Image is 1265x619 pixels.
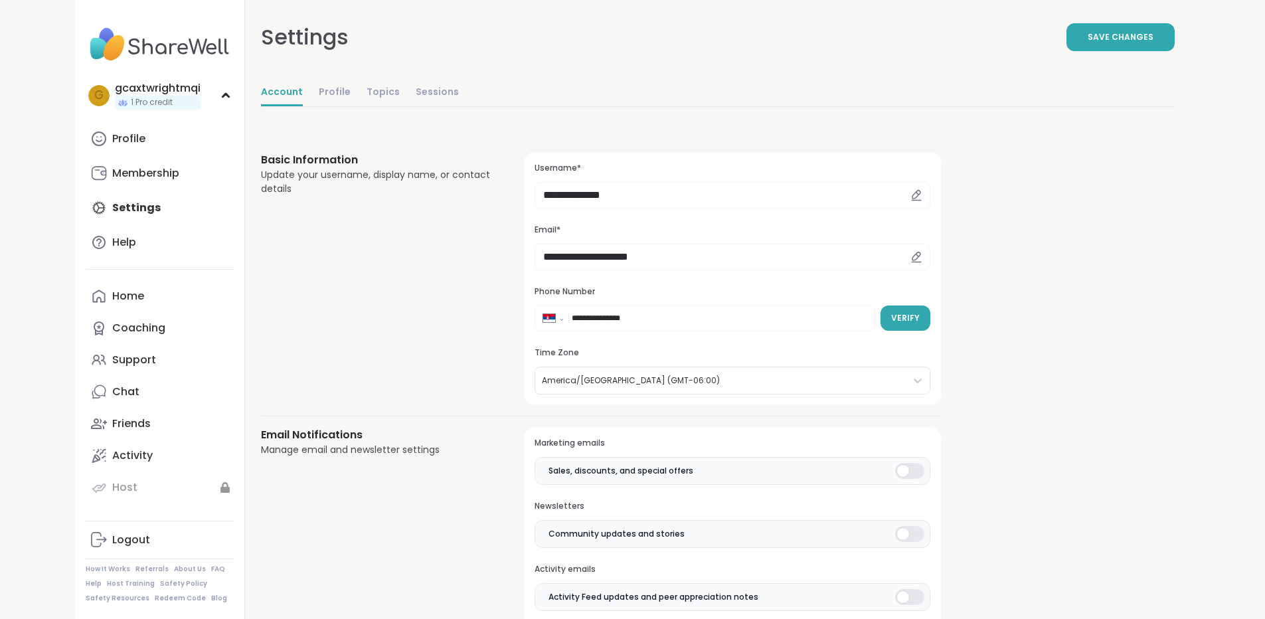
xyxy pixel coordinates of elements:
[1066,23,1175,51] button: Save Changes
[261,80,303,106] a: Account
[112,385,139,399] div: Chat
[112,132,145,146] div: Profile
[319,80,351,106] a: Profile
[261,443,493,457] div: Manage email and newsletter settings
[881,306,930,331] button: Verify
[535,286,930,298] h3: Phone Number
[261,427,493,443] h3: Email Notifications
[86,123,234,155] a: Profile
[112,321,165,335] div: Coaching
[86,280,234,312] a: Home
[86,579,102,588] a: Help
[367,80,400,106] a: Topics
[86,594,149,603] a: Safety Resources
[1088,31,1153,43] span: Save Changes
[112,416,151,431] div: Friends
[548,591,758,603] span: Activity Feed updates and peer appreciation notes
[891,312,920,324] span: Verify
[112,166,179,181] div: Membership
[548,528,685,540] span: Community updates and stories
[211,565,225,574] a: FAQ
[112,289,144,304] div: Home
[535,347,930,359] h3: Time Zone
[261,152,493,168] h3: Basic Information
[548,465,693,477] span: Sales, discounts, and special offers
[261,21,349,53] div: Settings
[86,157,234,189] a: Membership
[86,21,234,68] img: ShareWell Nav Logo
[86,344,234,376] a: Support
[86,376,234,408] a: Chat
[86,524,234,556] a: Logout
[112,533,150,547] div: Logout
[86,565,130,574] a: How It Works
[155,594,206,603] a: Redeem Code
[86,312,234,344] a: Coaching
[535,564,930,575] h3: Activity emails
[535,501,930,512] h3: Newsletters
[112,235,136,250] div: Help
[535,438,930,449] h3: Marketing emails
[112,448,153,463] div: Activity
[112,353,156,367] div: Support
[135,565,169,574] a: Referrals
[86,408,234,440] a: Friends
[535,163,930,174] h3: Username*
[211,594,227,603] a: Blog
[261,168,493,196] div: Update your username, display name, or contact details
[86,472,234,503] a: Host
[112,480,137,495] div: Host
[131,97,173,108] span: 1 Pro credit
[174,565,206,574] a: About Us
[115,81,201,96] div: gcaxtwrightmqi
[107,579,155,588] a: Host Training
[86,440,234,472] a: Activity
[160,579,207,588] a: Safety Policy
[535,224,930,236] h3: Email*
[86,226,234,258] a: Help
[94,87,104,104] span: g
[416,80,459,106] a: Sessions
